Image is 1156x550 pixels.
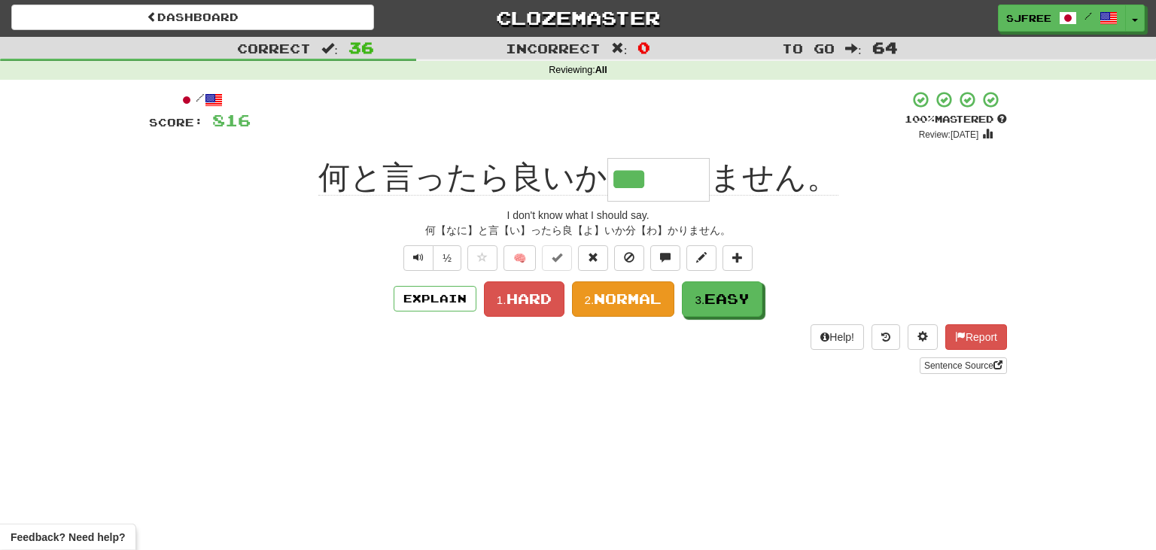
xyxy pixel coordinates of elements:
[811,324,864,350] button: Help!
[704,290,750,307] span: Easy
[149,90,251,109] div: /
[920,357,1007,374] a: Sentence Source
[682,281,762,317] button: 3.Easy
[578,245,608,271] button: Reset to 0% Mastered (alt+r)
[403,245,433,271] button: Play sentence audio (ctl+space)
[686,245,716,271] button: Edit sentence (alt+d)
[149,208,1007,223] div: I don't know what I should say.
[484,281,564,317] button: 1.Hard
[497,293,507,306] small: 1.
[782,41,835,56] span: To go
[321,42,338,55] span: :
[237,41,311,56] span: Correct
[998,5,1126,32] a: sjfree /
[722,245,753,271] button: Add to collection (alt+a)
[394,286,476,311] button: Explain
[1085,11,1092,21] span: /
[149,116,203,129] span: Score:
[594,290,662,307] span: Normal
[318,160,607,196] span: 何と言ったら良いか
[507,290,552,307] span: Hard
[905,113,1007,126] div: Mastered
[433,245,461,271] button: ½
[11,5,374,30] a: Dashboard
[872,38,898,56] span: 64
[845,42,862,55] span: :
[11,530,125,545] span: Open feedback widget
[695,293,704,306] small: 3.
[348,38,374,56] span: 36
[572,281,675,317] button: 2.Normal
[400,245,461,271] div: Text-to-speech controls
[611,42,628,55] span: :
[650,245,680,271] button: Discuss sentence (alt+u)
[467,245,497,271] button: Favorite sentence (alt+f)
[945,324,1007,350] button: Report
[542,245,572,271] button: Set this sentence to 100% Mastered (alt+m)
[1006,11,1051,25] span: sjfree
[637,38,650,56] span: 0
[872,324,900,350] button: Round history (alt+y)
[397,5,759,31] a: Clozemaster
[149,223,1007,238] div: 何【なに】と言【い】ったら良【よ】いか分【わ】かりません。
[212,111,251,129] span: 816
[595,65,607,75] strong: All
[585,293,595,306] small: 2.
[506,41,601,56] span: Incorrect
[614,245,644,271] button: Ignore sentence (alt+i)
[905,113,935,125] span: 100 %
[503,245,536,271] button: 🧠
[710,160,838,196] span: ません。
[919,129,979,140] small: Review: [DATE]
